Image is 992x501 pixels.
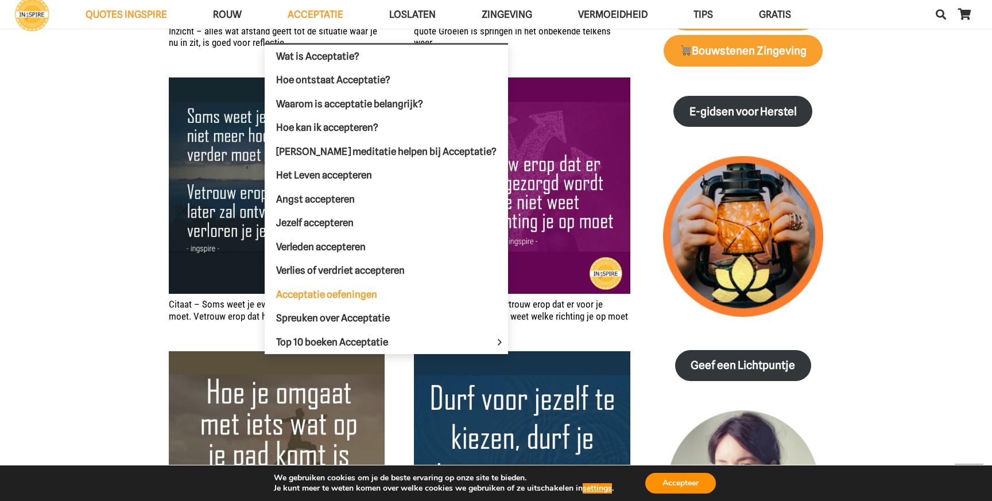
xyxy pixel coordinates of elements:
[265,140,508,164] a: [PERSON_NAME] meditatie helpen bij Acceptatie?
[265,306,508,331] a: Spreuken over Acceptatie
[414,298,628,321] a: Quote van Ingspire – Vertrouw erop dat er voor je gezorgd wordt als je niet weet welke richting j...
[265,211,508,235] a: Jezelf accepteren
[276,265,405,276] span: Verlies of verdriet accepteren
[276,336,408,348] span: Top 10 boeken Acceptatie
[276,122,378,133] span: Hoe kan ik accepteren?
[288,9,343,20] span: Acceptatie
[276,193,355,205] span: Angst accepteren
[169,298,373,321] a: Citaat – Soms weet je even niet meer hoe je verder moet. Vetrouw erop dat het zich later zal ontv...
[578,9,648,20] span: VERMOEIDHEID
[673,96,812,127] a: E-gidsen voor Herstel
[265,68,508,92] a: Hoe ontstaat Acceptatie?
[414,77,630,293] img: Spreuk van Ingspire:Vertrouw erop dat er voor je gezorgd wordt als je niet weet welke richting je...
[276,217,354,228] span: Jezelf accepteren
[276,146,497,157] span: [PERSON_NAME] meditatie helpen bij Acceptatie?
[169,25,377,48] a: Inzicht – alles wat afstand geeft tot de situatie waar je nu in zit, is goed voor reflectie
[955,464,983,492] a: Terug naar top
[759,9,791,20] span: GRATIS
[265,259,508,283] a: Verlies of verdriet accepteren
[691,359,795,372] strong: Geef een Lichtpuntje
[645,473,716,494] button: Accepteer
[276,51,359,62] span: Wat is Acceptatie?
[265,283,508,307] a: Acceptatie oefeningen
[693,9,713,20] span: TIPS
[689,105,797,118] strong: E-gidsen voor Herstel
[265,331,508,355] a: Top 10 boeken AcceptatieTop 10 boeken Acceptatie Menu
[276,241,366,253] span: Verleden accepteren
[265,92,508,116] a: Waarom is acceptatie belangrijk?
[675,350,811,382] a: Geef een Lichtpuntje
[169,77,385,293] a: Citaat – Soms weet je even niet meer hoe je verder moet. Vetrouw erop dat het zich later zal ontv...
[664,35,823,67] a: 🛒Bouwstenen Zingeving
[389,9,436,20] span: Loslaten
[414,25,611,48] a: quote Groeien is springen in het onbekende telkens weer
[213,9,242,20] span: ROUW
[86,9,167,20] span: QUOTES INGSPIRE
[274,483,614,494] p: Je kunt meer te weten komen over welke cookies we gebruiken of ze uitschakelen in .
[414,77,630,293] a: Quote van Ingspire – Vertrouw erop dat er voor je gezorgd wordt als je niet weet welke richting j...
[276,312,390,324] span: Spreuken over Acceptatie
[276,74,390,86] span: Hoe ontstaat Acceptatie?
[169,77,385,293] img: Citaat inge: Soms weet je even niet meer hoe je verder moet. Vertrouw erop dat het zich later zal...
[276,98,423,110] span: Waarom is acceptatie belangrijk?
[680,45,691,56] img: 🛒
[663,156,823,316] img: lichtpuntjes voor in donkere tijden
[482,9,532,20] span: Zingeving
[265,116,508,140] a: Hoe kan ik accepteren?
[265,45,508,69] a: Wat is Acceptatie?
[265,235,508,259] a: Verleden accepteren
[276,289,377,300] span: Acceptatie oefeningen
[679,44,807,57] strong: Bouwstenen Zingeving
[274,473,614,483] p: We gebruiken cookies om je de beste ervaring op onze site te bieden.
[491,331,508,354] span: Top 10 boeken Acceptatie Menu
[265,188,508,212] a: Angst accepteren
[583,483,612,494] button: settings
[265,164,508,188] a: Het Leven accepteren
[276,169,372,181] span: Het Leven accepteren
